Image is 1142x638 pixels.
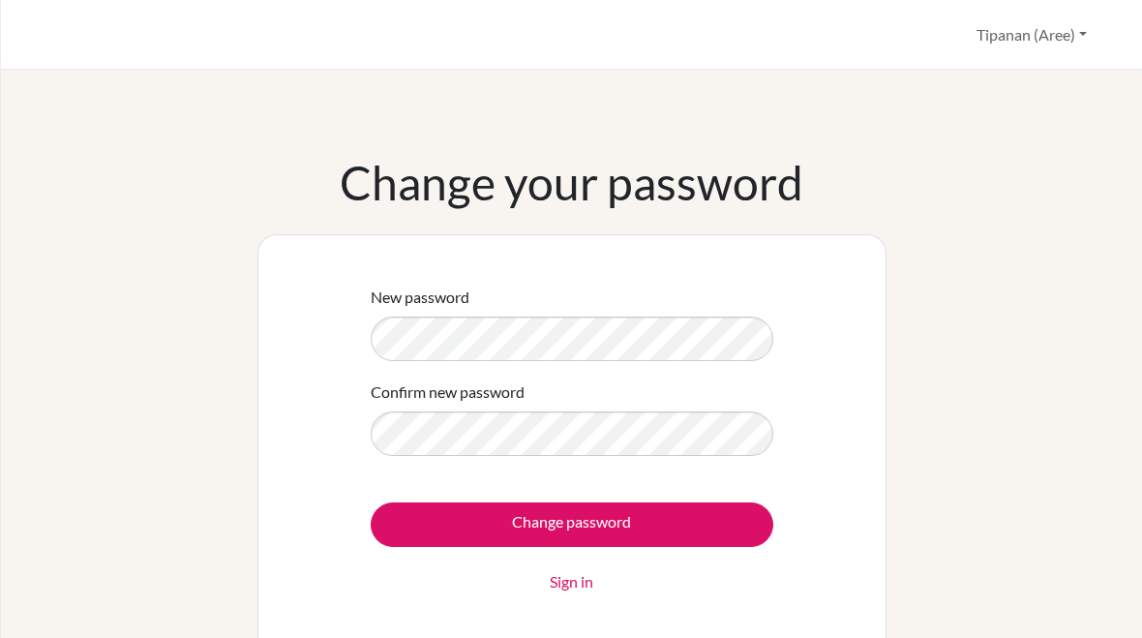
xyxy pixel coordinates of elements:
[968,16,1096,53] button: Tipanan (Aree)
[371,380,525,404] label: Confirm new password
[371,502,773,547] input: Change password
[371,286,469,309] label: New password
[550,570,593,593] a: Sign in
[340,155,803,211] h1: Change your password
